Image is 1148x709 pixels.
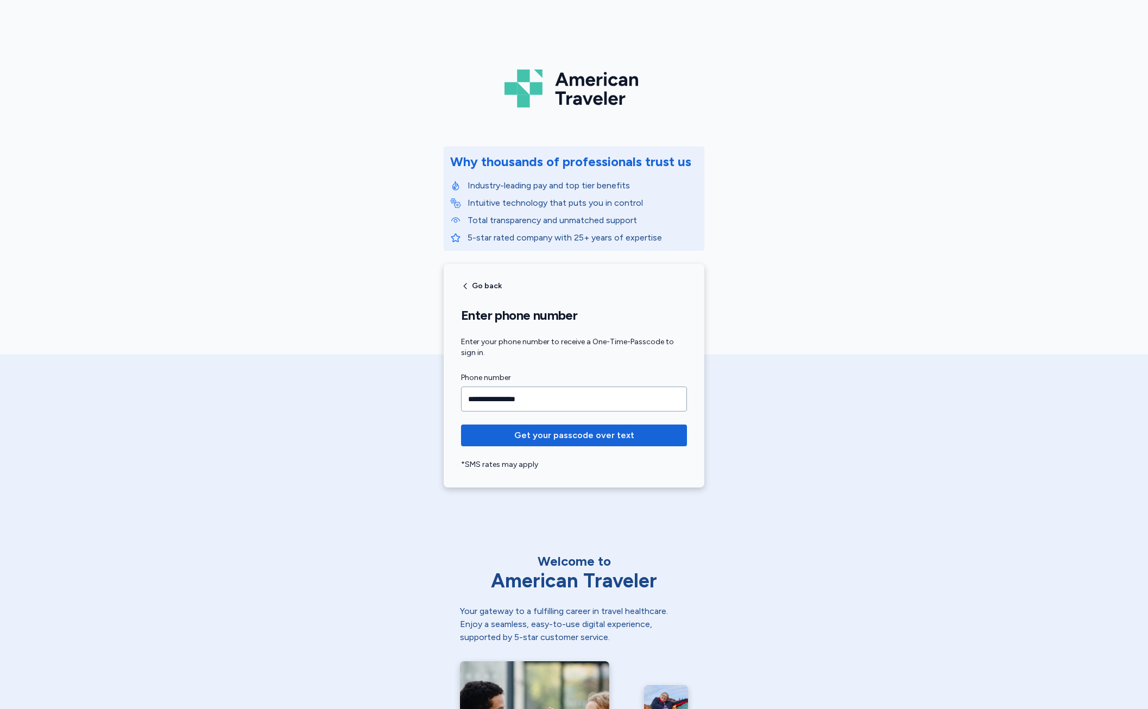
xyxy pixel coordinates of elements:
img: Logo [504,65,644,112]
h1: Enter phone number [461,307,687,324]
button: Go back [461,282,502,290]
label: Phone number [461,371,687,384]
div: *SMS rates may apply [461,459,687,470]
p: Industry-leading pay and top tier benefits [468,179,698,192]
div: American Traveler [460,570,688,592]
input: Phone number [461,387,687,412]
div: Welcome to [460,553,688,570]
p: 5-star rated company with 25+ years of expertise [468,231,698,244]
span: Go back [472,282,502,290]
button: Get your passcode over text [461,425,687,446]
span: Get your passcode over text [514,429,634,442]
p: Total transparency and unmatched support [468,214,698,227]
p: Intuitive technology that puts you in control [468,197,698,210]
div: Your gateway to a fulfilling career in travel healthcare. Enjoy a seamless, easy-to-use digital e... [460,605,688,644]
div: Why thousands of professionals trust us [450,153,691,170]
div: Enter your phone number to receive a One-Time-Passcode to sign in. [461,337,687,358]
